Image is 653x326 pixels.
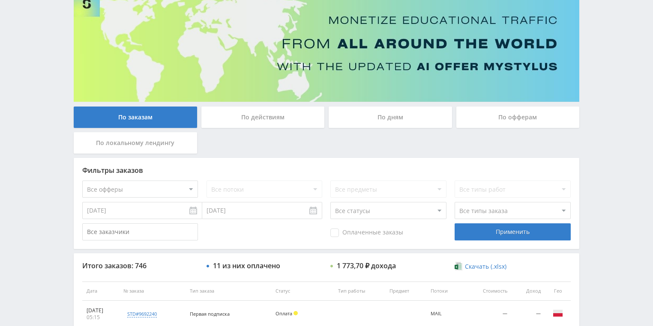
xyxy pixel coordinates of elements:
div: По действиям [201,107,325,128]
input: Все заказчики [82,223,198,240]
span: Оплаченные заказы [330,228,403,237]
th: Тип работы [334,282,385,301]
a: Скачать (.xlsx) [455,262,506,271]
div: 05:15 [87,314,115,321]
div: MAIL [431,311,459,317]
th: Дата [82,282,119,301]
th: Статус [271,282,334,301]
th: Предмет [385,282,426,301]
span: Первая подписка [190,311,230,317]
img: pol.png [553,308,563,318]
th: Тип заказа [186,282,271,301]
th: Потоки [426,282,464,301]
div: std#9692240 [127,311,157,317]
div: По заказам [74,107,197,128]
div: Применить [455,223,570,240]
div: [DATE] [87,307,115,314]
th: № заказа [119,282,186,301]
div: 1 773,70 ₽ дохода [337,262,396,270]
div: По дням [329,107,452,128]
div: Фильтры заказов [82,166,571,174]
span: Холд [294,311,298,315]
div: По офферам [456,107,580,128]
span: Оплата [276,310,292,317]
div: По локальному лендингу [74,132,197,154]
span: Скачать (.xlsx) [465,263,506,270]
div: Итого заказов: 746 [82,262,198,270]
th: Доход [512,282,545,301]
th: Стоимость [464,282,512,301]
img: xlsx [455,262,462,270]
div: 11 из них оплачено [213,262,280,270]
th: Гео [545,282,571,301]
